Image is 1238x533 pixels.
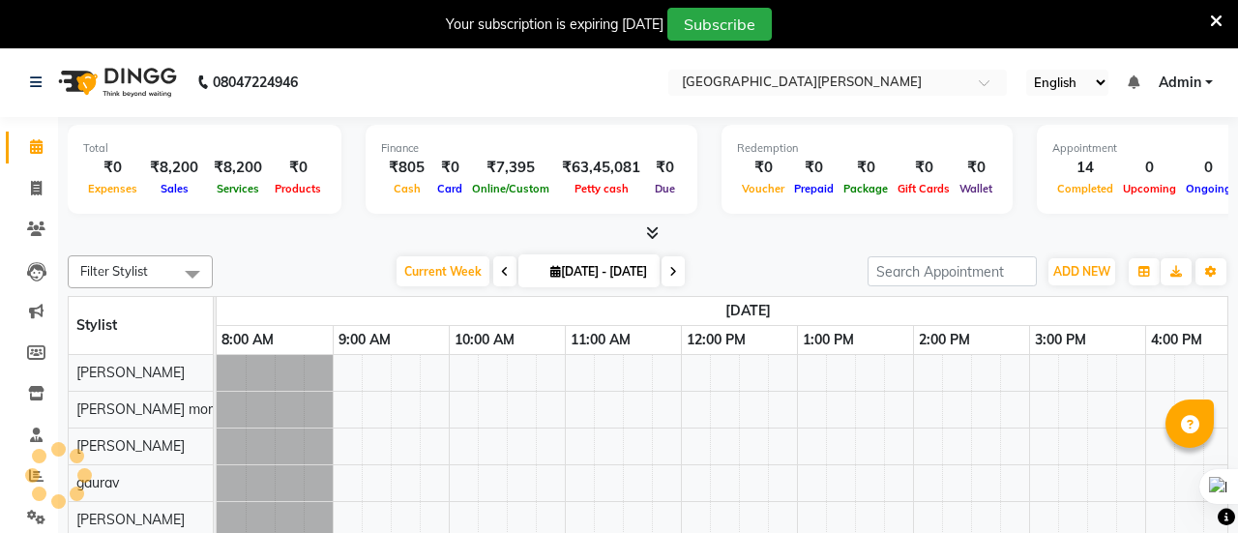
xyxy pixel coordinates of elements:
[432,157,467,179] div: ₹0
[381,140,682,157] div: Finance
[1030,326,1091,354] a: 3:00 PM
[955,182,997,195] span: Wallet
[789,157,839,179] div: ₹0
[1052,182,1118,195] span: Completed
[83,182,142,195] span: Expenses
[789,182,839,195] span: Prepaid
[446,15,663,35] div: Your subscription is expiring [DATE]
[798,326,859,354] a: 1:00 PM
[1181,157,1236,179] div: 0
[397,256,489,286] span: Current Week
[213,55,298,109] b: 08047224946
[217,326,279,354] a: 8:00 AM
[1146,326,1207,354] a: 4:00 PM
[80,263,148,279] span: Filter Stylist
[389,182,426,195] span: Cash
[839,182,893,195] span: Package
[270,182,326,195] span: Products
[76,316,117,334] span: Stylist
[450,326,519,354] a: 10:00 AM
[1118,182,1181,195] span: Upcoming
[83,157,142,179] div: ₹0
[554,157,648,179] div: ₹63,45,081
[156,182,193,195] span: Sales
[467,182,554,195] span: Online/Custom
[49,55,182,109] img: logo
[648,157,682,179] div: ₹0
[955,157,997,179] div: ₹0
[1053,264,1110,279] span: ADD NEW
[76,474,119,491] span: gaurav
[914,326,975,354] a: 2:00 PM
[868,256,1037,286] input: Search Appointment
[1181,182,1236,195] span: Ongoing
[566,326,635,354] a: 11:00 AM
[142,157,206,179] div: ₹8,200
[650,182,680,195] span: Due
[737,157,789,179] div: ₹0
[76,511,185,528] span: [PERSON_NAME]
[76,364,185,381] span: [PERSON_NAME]
[893,182,955,195] span: Gift Cards
[432,182,467,195] span: Card
[1159,73,1201,93] span: Admin
[76,400,221,418] span: [PERSON_NAME] more
[737,140,997,157] div: Redemption
[1048,258,1115,285] button: ADD NEW
[270,157,326,179] div: ₹0
[1118,157,1181,179] div: 0
[381,157,432,179] div: ₹805
[721,297,776,325] a: September 29, 2025
[83,140,326,157] div: Total
[467,157,554,179] div: ₹7,395
[737,182,789,195] span: Voucher
[76,437,185,455] span: [PERSON_NAME]
[206,157,270,179] div: ₹8,200
[1052,157,1118,179] div: 14
[334,326,396,354] a: 9:00 AM
[839,157,893,179] div: ₹0
[570,182,634,195] span: Petty cash
[893,157,955,179] div: ₹0
[682,326,751,354] a: 12:00 PM
[667,8,772,41] button: Subscribe
[545,264,652,279] span: [DATE] - [DATE]
[212,182,264,195] span: Services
